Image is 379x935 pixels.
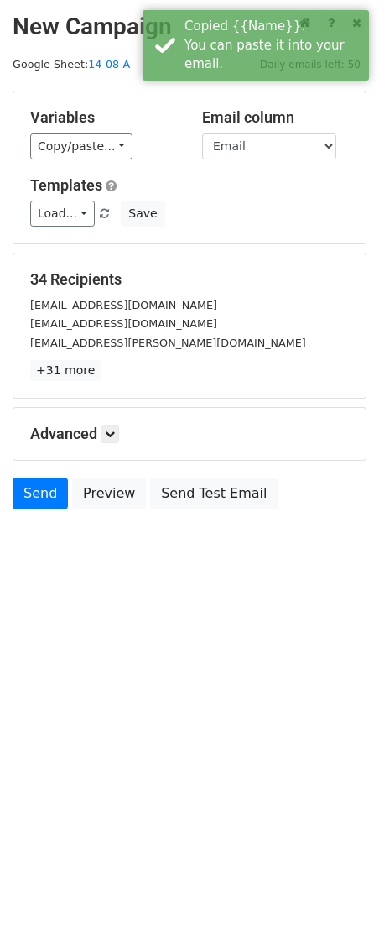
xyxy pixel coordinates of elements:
a: +31 more [30,360,101,381]
a: Templates [30,176,102,194]
a: Preview [72,478,146,509]
a: Load... [30,201,95,227]
div: Copied {{Name}}. You can paste it into your email. [184,17,362,74]
iframe: Chat Widget [295,854,379,935]
a: Copy/paste... [30,133,132,159]
small: Google Sheet: [13,58,130,71]
h5: 34 Recipients [30,270,349,289]
small: [EMAIL_ADDRESS][PERSON_NAME][DOMAIN_NAME] [30,337,306,349]
small: [EMAIL_ADDRESS][DOMAIN_NAME] [30,299,217,311]
h5: Email column [202,108,349,127]
button: Save [121,201,164,227]
a: Send Test Email [150,478,278,509]
a: Send [13,478,68,509]
h2: New Campaign [13,13,366,41]
h5: Variables [30,108,177,127]
small: [EMAIL_ADDRESS][DOMAIN_NAME] [30,317,217,330]
h5: Advanced [30,425,349,443]
a: 14-08-A [88,58,130,71]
